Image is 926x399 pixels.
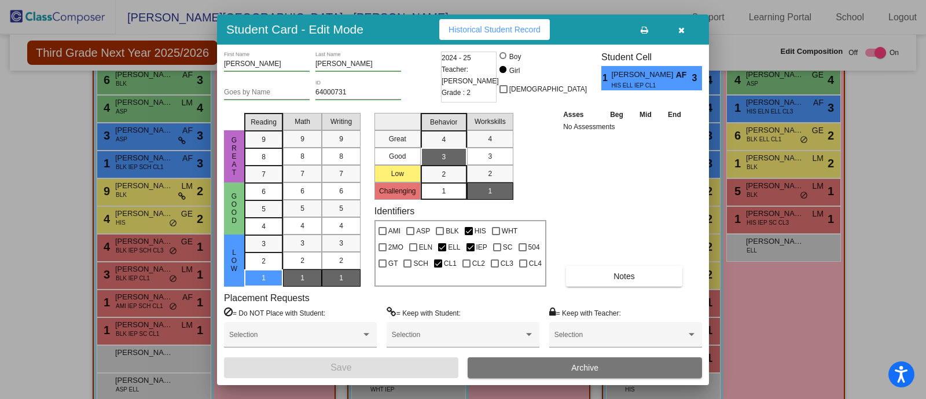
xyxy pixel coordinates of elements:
h3: Student Card - Edit Mode [226,22,363,36]
span: 8 [339,151,343,162]
th: Beg [602,108,632,121]
span: SC [503,240,513,254]
span: 8 [300,151,304,162]
span: Good [229,192,240,225]
th: Asses [560,108,602,121]
span: 2 [442,169,446,180]
span: 6 [300,186,304,196]
span: AMI [388,224,400,238]
span: GT [388,257,398,270]
span: 4 [262,221,266,232]
span: 1 [339,273,343,283]
span: 4 [300,221,304,231]
span: 3 [262,239,266,249]
span: 7 [300,169,304,179]
th: Mid [631,108,659,121]
span: 9 [339,134,343,144]
span: 2 [339,255,343,266]
span: 4 [442,134,446,145]
span: Low [229,248,240,273]
span: 4 [339,221,343,231]
span: 7 [262,169,266,180]
div: Girl [509,65,520,76]
span: 2 [300,255,304,266]
span: WHT [502,224,517,238]
span: Grade : 2 [442,87,471,98]
label: Placement Requests [224,292,310,303]
span: 3 [339,238,343,248]
button: Historical Student Record [439,19,550,40]
span: 3 [692,71,702,85]
span: 1 [262,273,266,283]
span: Reading [251,117,277,127]
span: 7 [339,169,343,179]
span: CL4 [529,257,542,270]
label: = Keep with Teacher: [549,307,621,319]
h3: Student Cell [601,52,702,63]
button: Archive [468,357,702,378]
input: Enter ID [315,89,401,97]
label: Identifiers [374,206,414,217]
span: 4 [488,134,492,144]
span: 3 [488,151,492,162]
span: ASP [416,224,430,238]
span: 1 [442,186,446,196]
span: 1 [488,186,492,196]
span: [PERSON_NAME] [611,69,675,81]
span: Teacher: [PERSON_NAME] [442,64,499,87]
span: Save [330,363,351,372]
span: 5 [300,203,304,214]
span: 1 [601,71,611,85]
label: = Do NOT Place with Student: [224,307,325,319]
span: 5 [339,203,343,214]
span: 5 [262,204,266,214]
span: 6 [339,186,343,196]
span: [DEMOGRAPHIC_DATA] [509,82,587,96]
input: goes by name [224,89,310,97]
span: Behavior [430,117,457,127]
span: ELL [448,240,460,254]
span: Writing [330,116,352,127]
span: Workskills [475,116,506,127]
span: CL3 [501,257,513,270]
span: SCH [413,257,428,270]
button: Notes [566,266,682,287]
span: CL1 [444,257,457,270]
div: Boy [509,52,521,62]
span: Notes [613,272,635,281]
span: CL2 [472,257,485,270]
label: = Keep with Student: [387,307,461,319]
span: 2 [262,256,266,266]
span: HIS ELL IEP CL1 [611,81,667,90]
span: 504 [528,240,540,254]
td: No Assessments [560,121,689,133]
span: Great [229,136,240,177]
span: 9 [262,134,266,145]
th: End [660,108,690,121]
span: 2 [488,169,492,179]
span: IEP [476,240,487,254]
span: 6 [262,186,266,197]
span: BLK [446,224,459,238]
span: 8 [262,152,266,162]
span: 3 [300,238,304,248]
span: HIS [475,224,486,238]
span: Archive [571,363,598,372]
span: Math [295,116,310,127]
span: ELN [419,240,432,254]
button: Save [224,357,458,378]
span: 2MO [388,240,403,254]
span: 9 [300,134,304,144]
span: AF [676,69,692,81]
span: 2024 - 25 [442,52,471,64]
span: Historical Student Record [449,25,541,34]
span: 3 [442,152,446,162]
span: 1 [300,273,304,283]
